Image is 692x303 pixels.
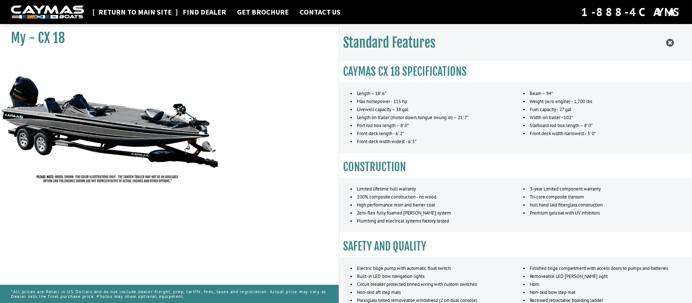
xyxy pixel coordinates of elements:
li: Front deck width widest - 6' 5" [350,138,509,146]
li: Tri-core composite transom [523,193,681,201]
li: 3-year Limited component warranty [523,185,681,193]
li: Length on trailer (motor down, tongue swung in) – 21' 7" [350,114,509,122]
h3: CAYMAS CX 18 SPECIFICATIONS [343,65,688,78]
li: Livewell capacity – 38 gal [350,106,509,114]
a: Return to main site [95,7,175,17]
li: Built-in LED bow navigation lights [350,272,509,280]
li: Weight (w/o engine) - 1,700 lbs [523,98,681,106]
li: Front deck width narrowest - 3' 0" [523,130,681,138]
div: 1-888-4CAYMAS [581,4,681,20]
li: Fuel capacity - 27 gal [523,106,681,114]
a: Get Brochure [233,7,292,17]
li: hull hand laid fiberglass construction [523,201,681,209]
p: *All prices are Retail in US Dollars and do not include dealer freight, prep, tariffs, fees, taxe... [11,286,328,302]
li: Circuit breaker protected tinned wiring with custom switches [350,280,509,288]
li: Finished bilge compartment with access doors to pumps and batteries [523,264,681,272]
li: Non-skid bow step mat [523,288,681,296]
h3: CONSTRUCTION [343,160,688,174]
li: Width on trailer - 102" [523,114,681,122]
li: Front deck length - 6' 2" [350,130,509,138]
li: Limited lifetime hull warranty [350,185,509,193]
li: Length – 18’ 6” [350,90,509,98]
li: Premium gelcoat with UV inhibitors [523,209,681,217]
img: white-logo-c9c8dbefe5ff5ceceb0f0178aa75bf4bb51f6bca0971e226c86eb53dfe498488.png [11,5,84,19]
li: Port rod box length – 8’ 0” [350,122,509,130]
h3: SAFETY AND QUALITY [343,240,688,253]
li: Non-skid aft step mats [350,288,509,296]
li: Max horsepower - 115 hp [350,98,509,106]
li: Beam – 94” [523,90,681,98]
a: Contact Us [296,7,344,17]
h2: Standard Features [343,35,435,51]
li: Starboard rod box length – 8’ 0” [523,122,681,130]
li: Zero-flex fully foamed [PERSON_NAME] system [350,209,509,217]
li: Electric bilge pump with automatic float switch [350,264,509,272]
li: Removeable LED [PERSON_NAME] light [523,272,681,280]
a: Find Dealer [179,7,230,17]
li: High performance resin and barrier coat [350,201,509,209]
h1: My - CX 18 [11,30,320,46]
li: 100% composite construction - no wood [350,193,509,201]
li: Horn [523,280,681,288]
li: Plumbing and electrical systems factory tested [350,217,509,225]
